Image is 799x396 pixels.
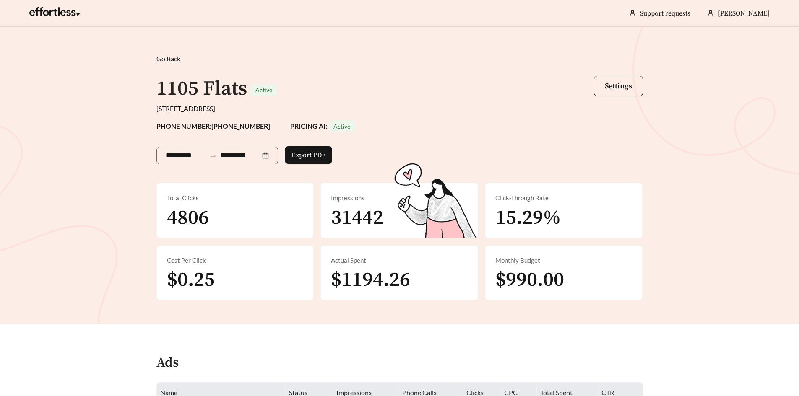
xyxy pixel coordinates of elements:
[209,152,217,160] span: swap-right
[718,9,770,18] span: [PERSON_NAME]
[290,122,355,130] strong: PRICING AI:
[156,104,643,114] div: [STREET_ADDRESS]
[255,86,272,93] span: Active
[495,193,632,203] div: Click-Through Rate
[167,193,304,203] div: Total Clicks
[167,267,215,292] span: $0.25
[167,205,209,230] span: 4806
[285,146,332,164] button: Export PDF
[495,256,632,265] div: Monthly Budget
[331,267,410,292] span: $1194.26
[331,205,383,230] span: 31442
[594,76,643,96] button: Settings
[640,9,690,18] a: Support requests
[156,76,247,101] h1: 1105 Flats
[156,122,270,130] strong: PHONE NUMBER: [PHONE_NUMBER]
[167,256,304,265] div: Cost Per Click
[156,356,179,370] h4: Ads
[331,193,468,203] div: Impressions
[605,81,632,91] span: Settings
[495,267,564,292] span: $990.00
[495,205,561,230] span: 15.29%
[156,54,180,62] span: Go Back
[331,256,468,265] div: Actual Spent
[209,152,217,159] span: to
[333,123,350,130] span: Active
[291,150,325,160] span: Export PDF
